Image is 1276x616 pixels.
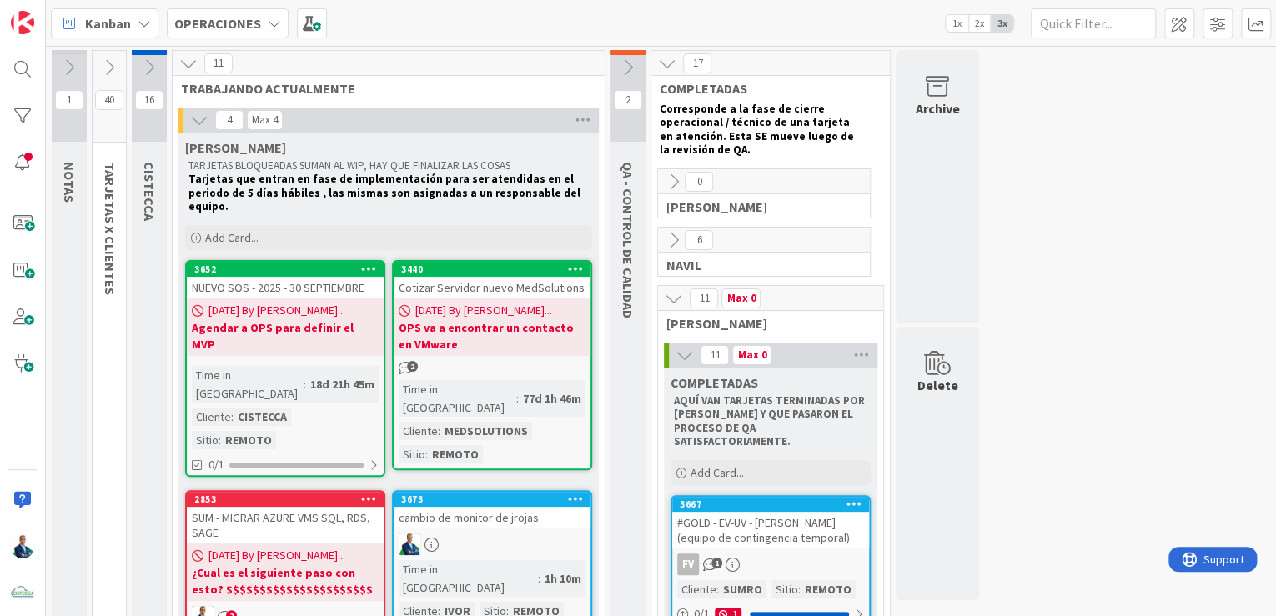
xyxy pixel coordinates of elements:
[208,302,345,319] span: [DATE] By [PERSON_NAME]...
[215,110,244,130] span: 4
[392,260,592,470] a: 3440Cotizar Servidor nuevo MedSolutions[DATE] By [PERSON_NAME]...OPS va a encontrar un contacto e...
[11,11,34,34] img: Visit kanbanzone.com
[677,580,716,598] div: Cliente
[672,497,869,512] div: 3667
[252,116,278,124] div: Max 4
[394,262,590,277] div: 3440
[716,580,719,598] span: :
[192,408,231,426] div: Cliente
[205,230,259,245] span: Add Card...
[187,277,384,298] div: NUEVO SOS - 2025 - 30 SEPTIEMBRE
[187,492,384,507] div: 2853
[666,198,849,215] span: GABRIEL
[917,375,958,395] div: Delete
[415,302,552,319] span: [DATE] By [PERSON_NAME]...
[85,13,131,33] span: Kanban
[672,553,869,575] div: FV
[394,277,590,298] div: Cotizar Servidor nuevo MedSolutions
[614,90,642,110] span: 2
[801,580,856,598] div: REMOTO
[660,102,857,157] strong: Corresponde a la fase de cierre operacional / técnico de una tarjeta en atención. Esta SE mueve l...
[399,533,420,555] img: GA
[192,366,304,403] div: Time in [GEOGRAPHIC_DATA]
[946,15,968,32] span: 1x
[208,547,345,564] span: [DATE] By [PERSON_NAME]...
[192,431,219,449] div: Sitio
[188,172,583,213] strong: Tarjetas que entran en fase de implementación para ser atendidas en el periodo de 5 días hábiles ...
[1031,8,1156,38] input: Quick Filter...
[516,389,519,408] span: :
[438,422,440,440] span: :
[719,580,766,598] div: SUMRO
[135,90,163,110] span: 16
[95,90,123,110] span: 40
[181,80,584,97] span: TRABAJANDO ACTUALMENTE
[102,163,118,295] span: TARJETAS X CLIENTES
[185,260,385,477] a: 3652NUEVO SOS - 2025 - 30 SEPTIEMBRE[DATE] By [PERSON_NAME]...Agendar a OPS para definir el MVPTi...
[192,564,379,598] b: ¿Cual es el siguiente paso con esto? $$$$$$$$$$$$$$$$$$$$$$
[61,162,78,203] span: NOTAS
[691,465,744,480] span: Add Card...
[680,498,869,510] div: 3667
[194,263,384,275] div: 3652
[394,507,590,528] div: cambio de monitor de jrojas
[674,393,867,448] strong: AQUÍ VAN TARJETAS TERMINADAS POR [PERSON_NAME] Y QUE PASARON EL PROCESO DE QA SATISFACTORIAMENTE.
[208,456,224,473] span: 0/1
[399,319,585,353] b: OPS va a encontrar un contacto en VMware
[174,15,261,32] b: OPERACIONES
[188,158,510,173] span: TARJETAS BLOQUEADAS SUMAN AL WIP, HAY QUE FINALIZAR LAS COSAS
[194,493,384,505] div: 2853
[916,98,960,118] div: Archive
[672,512,869,548] div: #GOLD - EV-UV - [PERSON_NAME] (equipo de contingencia temporal)
[540,569,585,588] div: 1h 10m
[35,3,76,23] span: Support
[141,162,158,221] span: CISTECCA
[798,580,801,598] span: :
[407,361,418,372] span: 2
[187,492,384,543] div: 2853SUM - MIGRAR AZURE VMS SQL, RDS, SAGE
[701,345,729,365] span: 11
[187,262,384,277] div: 3652
[683,53,711,73] span: 17
[204,53,233,73] span: 11
[671,374,758,391] span: COMPLETADAS
[394,492,590,507] div: 3673
[11,535,34,558] img: GA
[672,497,869,548] div: 3667#GOLD - EV-UV - [PERSON_NAME] (equipo de contingencia temporal)
[221,431,276,449] div: REMOTO
[538,569,540,588] span: :
[399,560,538,597] div: Time in [GEOGRAPHIC_DATA]
[11,582,34,605] img: avatar
[187,507,384,543] div: SUM - MIGRAR AZURE VMS SQL, RDS, SAGE
[185,139,286,156] span: GABRIEL
[401,263,590,275] div: 3440
[690,288,718,308] span: 11
[219,431,221,449] span: :
[685,172,713,192] span: 0
[666,315,862,332] span: FERNANDO
[737,351,766,359] div: Max 0
[394,262,590,298] div: 3440Cotizar Servidor nuevo MedSolutions
[399,422,438,440] div: Cliente
[394,533,590,555] div: GA
[231,408,234,426] span: :
[519,389,585,408] div: 77d 1h 46m
[660,80,869,97] span: COMPLETADAS
[187,262,384,298] div: 3652NUEVO SOS - 2025 - 30 SEPTIEMBRE
[55,90,83,110] span: 1
[394,492,590,528] div: 3673cambio de monitor de jrojas
[771,580,798,598] div: Sitio
[399,445,425,463] div: Sitio
[620,162,636,318] span: QA - CONTROL DE CALIDAD
[991,15,1013,32] span: 3x
[304,375,306,393] span: :
[428,445,483,463] div: REMOTO
[192,319,379,353] b: Agendar a OPS para definir el MVP
[440,422,532,440] div: MEDSOLUTIONS
[401,493,590,505] div: 3673
[306,375,379,393] div: 18d 21h 45m
[685,230,713,250] span: 6
[425,445,428,463] span: :
[968,15,991,32] span: 2x
[726,294,756,303] div: Max 0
